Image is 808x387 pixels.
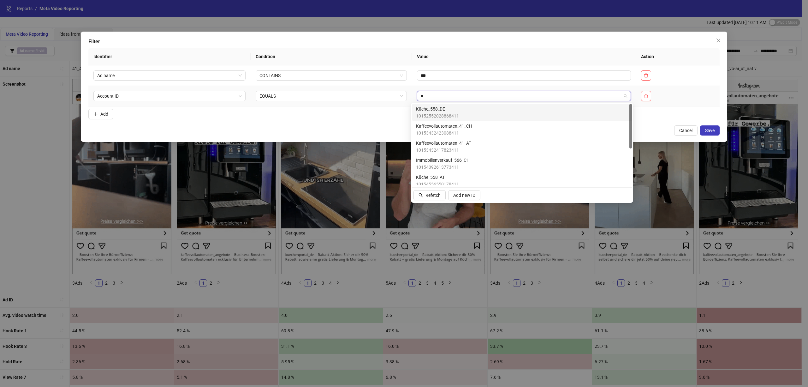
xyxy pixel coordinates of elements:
[97,91,242,101] span: Account ID
[700,125,720,136] button: Save
[93,112,98,116] span: plus
[416,130,472,136] span: 10153432423088411
[412,138,632,155] div: Kaffeevollautomaten_41_AT
[713,35,723,45] button: Close
[416,106,459,112] span: Küche_558_DE
[251,48,412,65] th: Condition
[412,104,632,121] div: Küche_558_DE
[416,123,472,130] span: Kaffeevollautomaten_41_CH
[413,190,446,200] button: Refetch
[100,112,108,117] span: Add
[425,193,441,198] span: Refetch
[412,172,632,189] div: Küche_558_AT
[419,193,423,197] span: search
[259,91,403,101] span: EQUALS
[674,125,698,136] button: Cancel
[716,38,721,43] span: close
[412,48,636,65] th: Value
[88,38,720,45] div: Filter
[416,140,471,147] span: Kaffeevollautomaten_41_AT
[705,128,715,133] span: Save
[453,193,475,198] span: Add new ID
[416,157,470,164] span: Immobilienverkauf_566_CH
[679,128,692,133] span: Cancel
[97,71,242,80] span: Ad name
[416,181,459,188] span: 10154556550178411
[448,190,480,200] button: Add new ID
[416,164,470,171] span: 10154092613773411
[416,147,471,154] span: 10153432417823411
[412,121,632,138] div: Kaffeevollautomaten_41_CH
[88,48,251,65] th: Identifier
[416,112,459,119] span: 10152552028868411
[644,94,648,98] span: delete
[644,73,648,78] span: delete
[636,48,720,65] th: Action
[88,109,113,119] button: Add
[259,71,403,80] span: CONTAINS
[412,155,632,172] div: Immobilienverkauf_566_CH
[416,174,459,181] span: Küche_558_AT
